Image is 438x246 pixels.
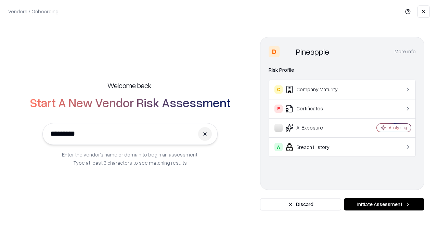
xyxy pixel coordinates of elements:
[296,46,329,57] div: Pineapple
[274,105,283,113] div: F
[260,198,341,210] button: Discard
[269,66,416,74] div: Risk Profile
[8,8,59,15] p: Vendors / Onboarding
[274,143,283,151] div: A
[274,143,356,151] div: Breach History
[30,96,231,109] h2: Start A New Vendor Risk Assessment
[274,85,356,94] div: Company Maturity
[274,105,356,113] div: Certificates
[389,125,407,131] div: Analyzing
[344,198,424,210] button: Initiate Assessment
[282,46,293,57] img: Pineapple
[274,85,283,94] div: C
[274,124,356,132] div: AI Exposure
[107,81,153,90] h5: Welcome back,
[395,45,416,58] button: More info
[269,46,280,57] div: D
[62,150,198,167] p: Enter the vendor’s name or domain to begin an assessment. Type at least 3 characters to see match...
